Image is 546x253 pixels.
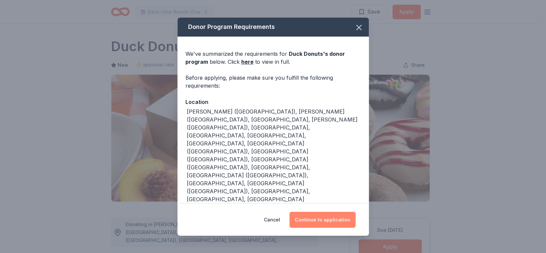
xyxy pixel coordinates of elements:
[177,18,369,37] div: Donor Program Requirements
[241,58,254,66] a: here
[289,212,356,228] button: Continue to application
[185,50,361,66] div: We've summarized the requirements for below. Click to view in full.
[187,108,361,243] div: [PERSON_NAME] ([GEOGRAPHIC_DATA]), [PERSON_NAME] ([GEOGRAPHIC_DATA]), [GEOGRAPHIC_DATA], [PERSON_...
[185,98,361,106] div: Location
[185,74,361,90] div: Before applying, please make sure you fulfill the following requirements:
[264,212,280,228] button: Cancel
